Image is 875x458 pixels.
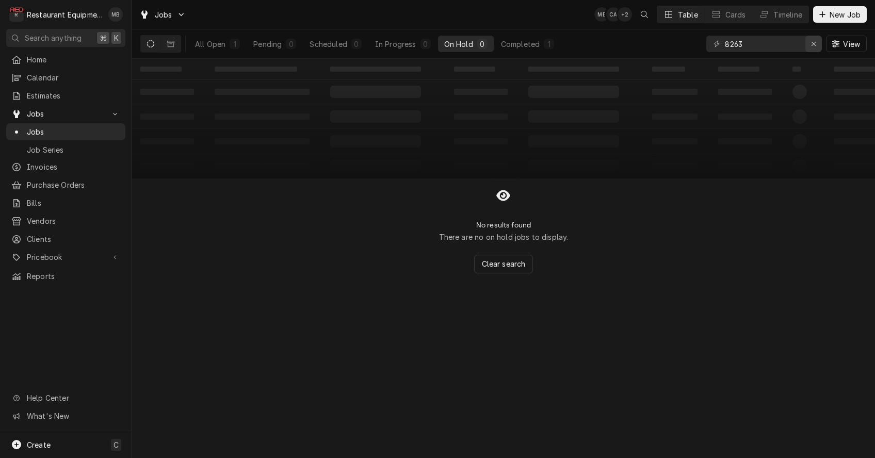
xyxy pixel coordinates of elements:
span: Job Series [27,144,120,155]
a: Reports [6,268,125,285]
div: 0 [479,39,485,50]
a: Go to What's New [6,407,125,424]
div: Pending [253,39,282,50]
p: There are no on hold jobs to display. [439,232,569,242]
span: What's New [27,411,119,421]
span: ‌ [140,67,182,72]
span: Estimates [27,90,120,101]
a: Clients [6,231,125,248]
span: ‌ [718,67,759,72]
span: ‌ [215,67,297,72]
button: Clear search [474,255,533,273]
h2: No results found [476,221,531,230]
button: Erase input [805,36,822,52]
span: ‌ [454,67,495,72]
div: CA [606,7,621,22]
span: Help Center [27,392,119,403]
a: Go to Pricebook [6,249,125,266]
div: 1 [232,39,238,50]
div: Timeline [773,9,802,20]
button: Search anything⌘K [6,29,125,47]
a: Home [6,51,125,68]
span: Purchase Orders [27,179,120,190]
span: C [114,439,119,450]
a: Purchase Orders [6,176,125,193]
button: View [826,36,867,52]
div: 1 [546,39,552,50]
div: Completed [501,39,540,50]
span: ‌ [792,67,801,72]
span: Clients [27,234,120,244]
div: All Open [195,39,225,50]
div: Chrissy Adams's Avatar [606,7,621,22]
div: On Hold [444,39,473,50]
span: New Job [828,9,863,20]
div: Cards [725,9,746,20]
span: ⌘ [100,32,107,43]
span: Home [27,54,120,65]
a: Go to Help Center [6,389,125,406]
span: Bills [27,198,120,208]
div: 0 [423,39,429,50]
span: Jobs [27,108,105,119]
a: Jobs [6,123,125,140]
span: Jobs [155,9,172,20]
div: Matthew Brunty's Avatar [108,7,123,22]
div: In Progress [375,39,416,50]
div: Scheduled [310,39,347,50]
span: ‌ [834,67,875,72]
a: Go to Jobs [135,6,190,23]
span: ‌ [652,67,685,72]
span: ‌ [528,67,619,72]
span: Jobs [27,126,120,137]
table: On Hold Jobs List Loading [132,59,875,178]
div: R [9,7,24,22]
a: Invoices [6,158,125,175]
a: Calendar [6,69,125,86]
input: Keyword search [725,36,802,52]
span: Reports [27,271,120,282]
a: Bills [6,194,125,211]
span: Search anything [25,32,82,43]
div: Restaurant Equipment Diagnostics [27,9,103,20]
span: Invoices [27,161,120,172]
div: + 2 [618,7,632,22]
div: MB [108,7,123,22]
div: Restaurant Equipment Diagnostics's Avatar [9,7,24,22]
a: Go to Jobs [6,105,125,122]
span: Vendors [27,216,120,226]
a: Estimates [6,87,125,104]
span: Pricebook [27,252,105,263]
span: View [841,39,862,50]
button: Open search [636,6,653,23]
a: Vendors [6,212,125,230]
div: MB [594,7,609,22]
div: Matthew Brunty's Avatar [594,7,609,22]
span: Clear search [480,258,528,269]
span: Create [27,440,51,449]
span: ‌ [330,67,421,72]
button: New Job [813,6,867,23]
span: Calendar [27,72,120,83]
div: Table [678,9,698,20]
div: 0 [288,39,294,50]
span: K [114,32,119,43]
a: Job Series [6,141,125,158]
div: 0 [353,39,360,50]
